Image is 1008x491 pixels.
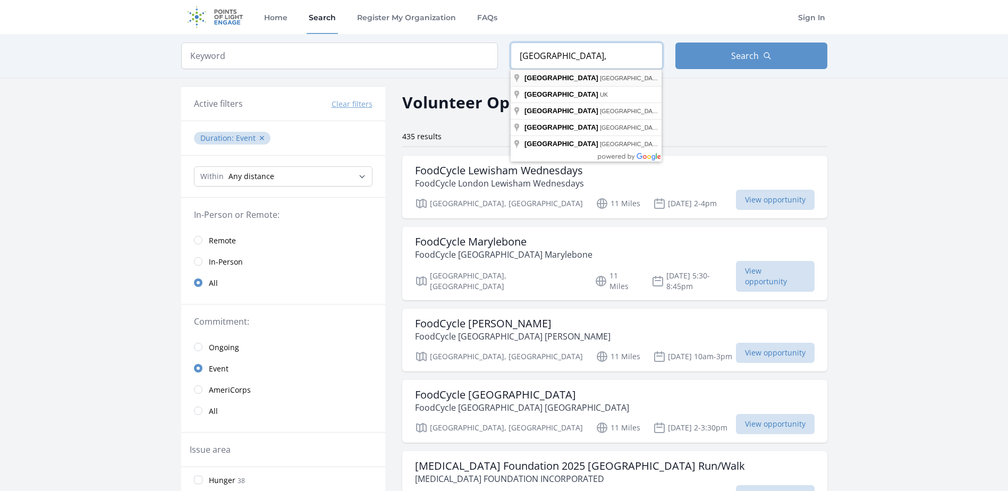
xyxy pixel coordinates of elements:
[190,443,231,456] legend: Issue area
[194,166,372,187] select: Search Radius
[209,278,218,289] span: All
[524,107,598,115] span: [GEOGRAPHIC_DATA]
[600,141,725,147] span: [GEOGRAPHIC_DATA], [GEOGRAPHIC_DATA]
[194,97,243,110] h3: Active filters
[181,400,385,421] a: All
[675,43,827,69] button: Search
[209,363,228,374] span: Event
[415,388,629,401] h3: FoodCycle [GEOGRAPHIC_DATA]
[524,90,598,98] span: [GEOGRAPHIC_DATA]
[209,475,235,486] span: Hunger
[600,108,725,114] span: [GEOGRAPHIC_DATA], [GEOGRAPHIC_DATA]
[415,350,583,363] p: [GEOGRAPHIC_DATA], [GEOGRAPHIC_DATA]
[415,248,592,261] p: FoodCycle [GEOGRAPHIC_DATA] Marylebone
[511,43,663,69] input: Location
[736,343,815,363] span: View opportunity
[209,235,236,246] span: Remote
[600,124,725,131] span: [GEOGRAPHIC_DATA], [GEOGRAPHIC_DATA]
[736,261,814,292] span: View opportunity
[415,270,582,292] p: [GEOGRAPHIC_DATA], [GEOGRAPHIC_DATA]
[596,421,640,434] p: 11 Miles
[415,472,745,485] p: [MEDICAL_DATA] FOUNDATION INCORPORATED
[415,401,629,414] p: FoodCycle [GEOGRAPHIC_DATA] [GEOGRAPHIC_DATA]
[194,315,372,328] legend: Commitment:
[236,133,256,143] span: Event
[653,421,727,434] p: [DATE] 2-3:30pm
[600,75,725,81] span: [GEOGRAPHIC_DATA], [GEOGRAPHIC_DATA]
[200,133,236,143] span: Duration :
[596,197,640,210] p: 11 Miles
[194,476,202,484] input: Hunger 38
[181,358,385,379] a: Event
[524,74,598,82] span: [GEOGRAPHIC_DATA]
[402,227,827,300] a: FoodCycle Marylebone FoodCycle [GEOGRAPHIC_DATA] Marylebone [GEOGRAPHIC_DATA], [GEOGRAPHIC_DATA] ...
[194,208,372,221] legend: In-Person or Remote:
[736,414,815,434] span: View opportunity
[181,43,498,69] input: Keyword
[415,164,584,177] h3: FoodCycle Lewisham Wednesdays
[181,230,385,251] a: Remote
[415,235,592,248] h3: FoodCycle Marylebone
[209,385,251,395] span: AmeriCorps
[653,197,717,210] p: [DATE] 2-4pm
[596,350,640,363] p: 11 Miles
[209,257,243,267] span: In-Person
[415,460,745,472] h3: [MEDICAL_DATA] Foundation 2025 [GEOGRAPHIC_DATA] Run/Walk
[653,350,732,363] p: [DATE] 10am-3pm
[736,190,815,210] span: View opportunity
[181,336,385,358] a: Ongoing
[415,317,611,330] h3: FoodCycle [PERSON_NAME]
[402,131,442,141] span: 435 results
[402,156,827,218] a: FoodCycle Lewisham Wednesdays FoodCycle London Lewisham Wednesdays [GEOGRAPHIC_DATA], [GEOGRAPHIC...
[524,123,598,131] span: [GEOGRAPHIC_DATA]
[415,330,611,343] p: FoodCycle [GEOGRAPHIC_DATA] [PERSON_NAME]
[402,309,827,371] a: FoodCycle [PERSON_NAME] FoodCycle [GEOGRAPHIC_DATA] [PERSON_NAME] [GEOGRAPHIC_DATA], [GEOGRAPHIC_...
[209,342,239,353] span: Ongoing
[524,140,598,148] span: [GEOGRAPHIC_DATA]
[595,270,639,292] p: 11 Miles
[181,272,385,293] a: All
[181,251,385,272] a: In-Person
[415,177,584,190] p: FoodCycle London Lewisham Wednesdays
[600,91,608,98] span: UK
[181,379,385,400] a: AmeriCorps
[651,270,736,292] p: [DATE] 5:30-8:45pm
[402,90,599,114] h2: Volunteer Opportunities
[332,99,372,109] button: Clear filters
[415,197,583,210] p: [GEOGRAPHIC_DATA], [GEOGRAPHIC_DATA]
[731,49,759,62] span: Search
[238,476,245,485] span: 38
[402,380,827,443] a: FoodCycle [GEOGRAPHIC_DATA] FoodCycle [GEOGRAPHIC_DATA] [GEOGRAPHIC_DATA] [GEOGRAPHIC_DATA], [GEO...
[209,406,218,417] span: All
[415,421,583,434] p: [GEOGRAPHIC_DATA], [GEOGRAPHIC_DATA]
[259,133,265,143] button: ✕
